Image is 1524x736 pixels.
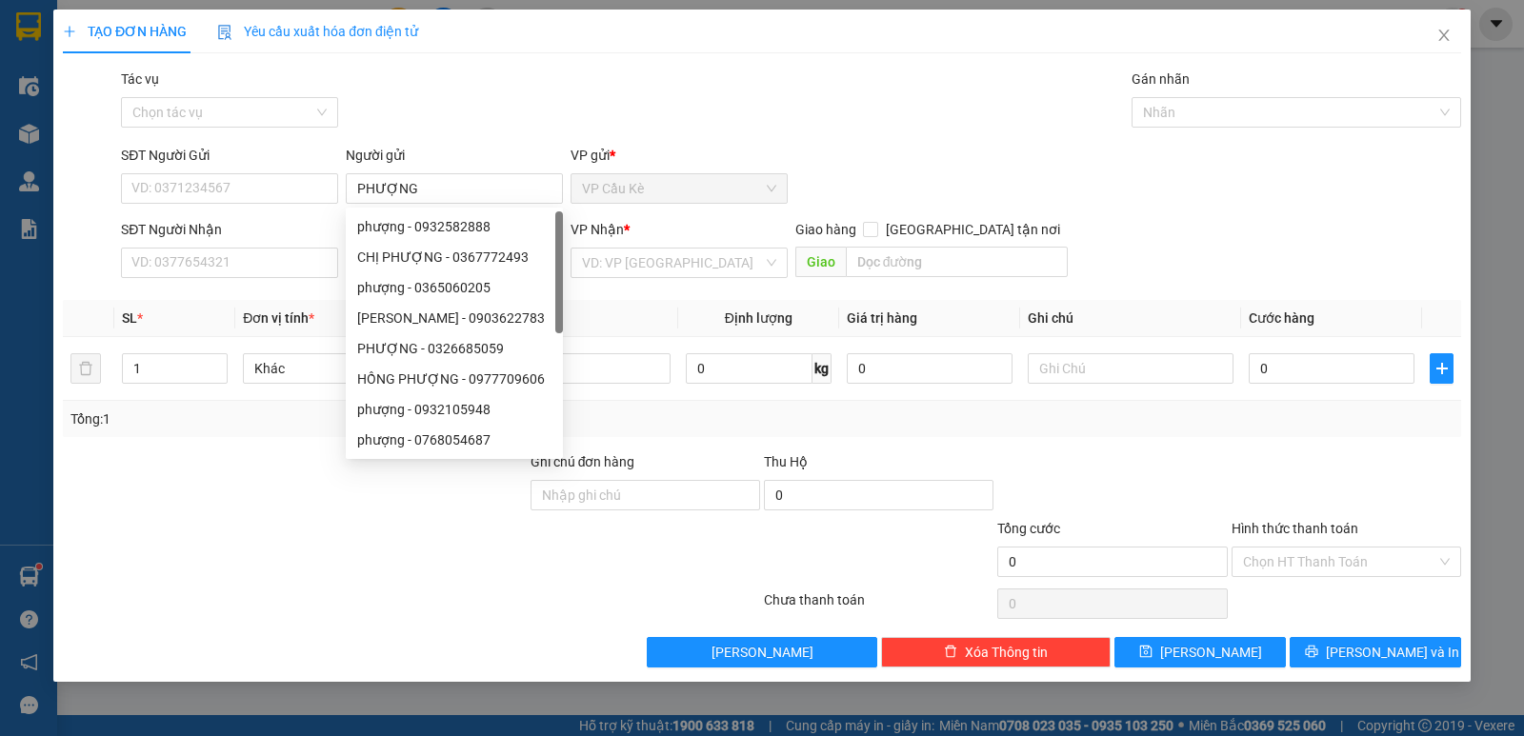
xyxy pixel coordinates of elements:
div: phượng - 0768054687 [346,425,563,455]
span: close [1436,28,1452,43]
p: NHẬN: [8,64,278,100]
span: Cước hàng [1249,310,1314,326]
span: 0899734439 - [8,103,153,121]
button: deleteXóa Thông tin [881,637,1111,667]
div: phượng - 0932105948 [357,399,551,420]
button: plus [1430,353,1454,384]
span: Đơn vị tính [243,310,314,326]
div: VP gửi [571,145,788,166]
button: printer[PERSON_NAME] và In [1290,637,1461,667]
div: Tổng: 1 [70,408,590,429]
span: Yêu cầu xuất hóa đơn điện tử [217,24,418,39]
div: CHỊ PHƯỢNG - 0367772493 [346,242,563,272]
label: Hình thức thanh toán [1232,521,1358,536]
button: delete [70,353,101,384]
span: kg [812,353,832,384]
th: Ghi chú [1020,300,1241,337]
div: CHỊ PHƯỢNG - 0367772493 [357,247,551,268]
span: NHUNG [102,103,153,121]
div: SĐT Người Nhận [121,219,338,240]
div: phượng - 0768054687 [357,429,551,450]
span: VP Nhận [571,222,624,237]
span: Giao [795,247,846,277]
label: Tác vụ [121,71,159,87]
span: Thu Hộ [764,454,808,469]
span: Khác [254,354,437,383]
div: phượng - 0365060205 [357,277,551,298]
input: Ghi Chú [1028,353,1233,384]
div: HỒNG PHƯỢNG - 0977709606 [357,368,551,389]
input: Ghi chú đơn hàng [531,480,760,510]
div: [PERSON_NAME] - 0903622783 [357,308,551,328]
p: GỬI: [8,37,278,55]
label: Gán nhãn [1132,71,1190,87]
div: Chưa thanh toán [762,589,995,623]
label: Ghi chú đơn hàng [531,454,635,469]
button: [PERSON_NAME] [647,637,876,667]
span: Xóa Thông tin [965,642,1048,663]
span: [PERSON_NAME] [712,642,813,663]
div: Người gửi [346,145,563,166]
span: Tổng cước [997,521,1060,536]
div: phượng - 0365060205 [346,272,563,303]
span: GIAO: [8,124,46,142]
div: HỒNG PHƯỢNG - 0977709606 [346,364,563,394]
input: Dọc đường [846,247,1069,277]
span: Định lượng [725,310,792,326]
span: delete [944,645,957,660]
div: PHƯỢNG - 0326685059 [346,333,563,364]
div: SĐT Người Gửi [121,145,338,166]
span: VP Cầu Kè [582,174,776,203]
span: [PERSON_NAME] và In [1326,642,1459,663]
span: plus [1431,361,1453,376]
input: 0 [847,353,1013,384]
button: save[PERSON_NAME] [1114,637,1286,667]
input: VD: Bàn, Ghế [465,353,671,384]
span: [PERSON_NAME] [1160,642,1262,663]
span: TẠO ĐƠN HÀNG [63,24,187,39]
span: [GEOGRAPHIC_DATA] tận nơi [878,219,1068,240]
div: phượng - 0932105948 [346,394,563,425]
button: Close [1417,10,1471,63]
div: phượng - 0932582888 [346,211,563,242]
span: SL [122,310,137,326]
span: plus [63,25,76,38]
div: phượng - 0932582888 [357,216,551,237]
span: printer [1305,645,1318,660]
strong: BIÊN NHẬN GỬI HÀNG [64,10,221,29]
span: VP Cầu Kè - [39,37,119,55]
span: Giao hàng [795,222,856,237]
span: save [1139,645,1153,660]
img: icon [217,25,232,40]
div: VÕ PHƯỢNG - 0903622783 [346,303,563,333]
div: PHƯỢNG - 0326685059 [357,338,551,359]
span: Giá trị hàng [847,310,917,326]
span: VP [PERSON_NAME] ([GEOGRAPHIC_DATA]) [8,64,191,100]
